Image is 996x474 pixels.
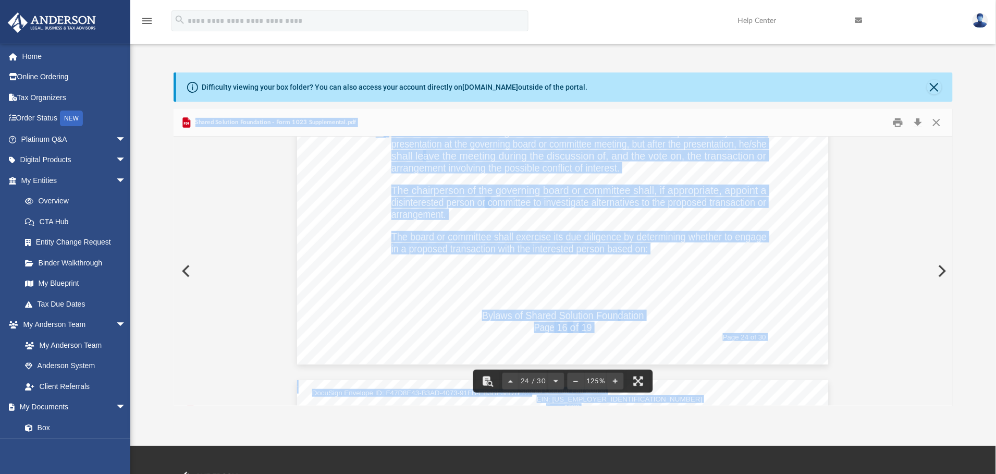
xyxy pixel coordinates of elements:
button: Previous page [502,370,519,393]
span: Page [534,322,555,333]
a: Tax Organizers [7,87,142,108]
span: The board or committee shall exercise its due diligence by determining whether to engage [391,232,767,242]
a: Platinum Q&Aarrow_drop_down [7,129,142,150]
div: File preview [174,137,953,406]
span: EIN: [US_EMPLOYER_IDENTIFICATION_NUMBER] [537,396,703,403]
span: arrow_drop_down [116,397,137,418]
button: Close [927,115,946,131]
i: search [174,14,186,26]
a: [DOMAIN_NAME] [462,83,518,91]
span: Bylaws of Shared Solution Foun [482,310,618,321]
span: 3. [376,127,384,137]
a: Box [15,417,131,438]
span: Form 1023 [546,404,580,411]
a: Overview [15,191,142,212]
img: User Pic [973,13,988,28]
button: Zoom in [607,370,624,393]
span: of [570,322,579,333]
span: committee to investigate alternatives to the proposed transaction or [488,197,767,208]
span: arrow_drop_down [116,170,137,191]
div: NEW [60,111,83,126]
span: Procedures for Addressing the Conflict of Interest. An interested person may make a [391,127,766,137]
button: Next page [548,370,564,393]
a: Anderson System [15,356,137,376]
a: My Documentsarrow_drop_down [7,397,137,418]
span: dation [618,310,644,321]
button: Next File [930,257,953,286]
span: ave the meeting during the discussion of, and the vote on, the transaction or [423,151,766,161]
span: Shared Solution Foundation [520,387,606,394]
button: Toggle findbar [476,370,499,393]
span: arrangement involving the possible conflict of interest. [391,163,620,173]
a: My Blueprint [15,273,137,294]
a: Digital Productsarrow_drop_down [7,150,142,171]
div: Document Viewer [174,137,953,406]
span: presentation at the governing board or committee meeting, but after the presentation, he/she [391,139,767,149]
span: 24 / 30 [519,378,548,385]
a: My Anderson Teamarrow_drop_down [7,314,137,335]
span: DocuSign Envelope ID: F47D8E43-B3AD-4073-91FB-EB3BE38D7FA4 [312,390,530,396]
i: menu [141,15,153,27]
span: shall le [391,151,423,161]
button: Close [927,80,942,94]
div: Difficulty viewing your box folder? You can also access your account directly on outside of the p... [202,82,587,93]
span: disinterested person or [391,197,486,208]
a: Tax Due Dates [15,294,142,314]
button: Enter fullscreen [627,370,650,393]
a: My Anderson Team [15,335,131,356]
span: 19 [582,322,592,333]
span: The chairperson of the governing board or committee shall, if appropriate, appoint a [391,185,767,196]
span: arrow_drop_down [116,314,137,336]
a: Home [7,46,142,67]
a: Order StatusNEW [7,108,142,129]
a: Meeting Minutes [15,438,137,459]
a: My Entitiesarrow_drop_down [7,170,142,191]
span: arrangement. [391,209,446,220]
button: Print [888,115,909,131]
span: Shared Solution Foundation - Form 1023 Supplemental.pdf [193,118,356,127]
button: Download [908,115,927,131]
div: Preview [174,109,953,406]
a: Online Ordering [7,67,142,88]
span: Page 24 of 30 [723,334,766,341]
a: Client Referrals [15,376,137,397]
button: 24 / 30 [519,370,548,393]
div: Current zoom level [584,378,607,385]
a: Entity Change Request [15,232,142,253]
button: Previous File [174,257,196,286]
span: in a proposed transaction with the interested person based on: [391,244,648,254]
span: arrow_drop_down [116,129,137,150]
span: 16 [557,322,568,333]
a: menu [141,20,153,27]
button: Zoom out [568,370,584,393]
span: arrow_drop_down [116,150,137,171]
a: CTA Hub [15,211,142,232]
img: Anderson Advisors Platinum Portal [5,13,99,33]
a: Binder Walkthrough [15,252,142,273]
